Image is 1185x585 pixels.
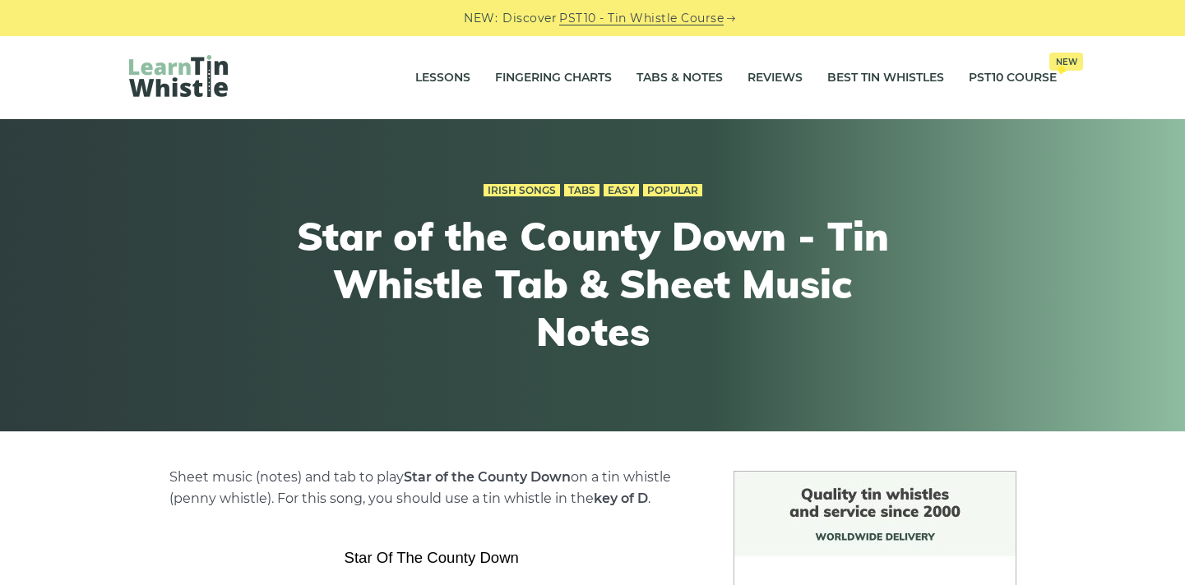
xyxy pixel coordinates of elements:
[495,58,612,99] a: Fingering Charts
[969,58,1057,99] a: PST10 CourseNew
[604,184,639,197] a: Easy
[290,213,896,355] h1: Star of the County Down - Tin Whistle Tab & Sheet Music Notes
[636,58,723,99] a: Tabs & Notes
[129,55,228,97] img: LearnTinWhistle.com
[748,58,803,99] a: Reviews
[484,184,560,197] a: Irish Songs
[827,58,944,99] a: Best Tin Whistles
[643,184,702,197] a: Popular
[415,58,470,99] a: Lessons
[169,467,694,509] p: Sheet music (notes) and tab to play on a tin whistle (penny whistle). For this song, you should u...
[404,469,571,485] strong: Star of the County Down
[1049,53,1083,71] span: New
[594,491,648,506] strong: key of D
[564,184,599,197] a: Tabs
